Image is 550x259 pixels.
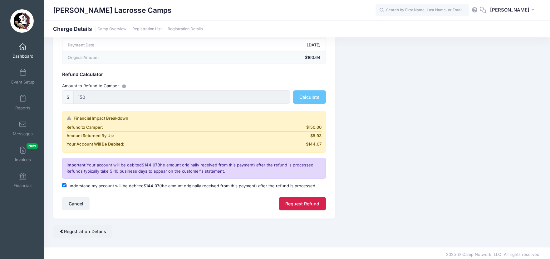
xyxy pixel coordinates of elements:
span: $144.07 [144,183,159,188]
span: Amount Returned By Us: [66,133,114,139]
span: $144.07 [142,162,157,167]
span: Dashboard [12,54,33,59]
a: Camp Overview [97,27,126,31]
span: $144.07 [306,141,322,147]
span: Important: [66,162,86,167]
button: Request Refund [279,197,326,210]
td: [DATE] [169,39,326,51]
h1: Charge Details [53,26,203,32]
a: Registration Details [53,225,112,238]
a: Registration List [132,27,162,31]
span: $5.93 [310,133,322,139]
a: Registration Details [168,27,203,31]
td: $160.64 [169,51,326,64]
span: Refund to Camper: [66,124,103,131]
span: 2025 © Camp Network, LLC. All rights reserved. [446,252,541,257]
h5: Refund Calculator [62,72,326,78]
div: Your account will be debited (the amount originally received from this payment) after the refund ... [62,158,326,179]
a: Event Setup [8,66,38,88]
span: New [27,143,38,149]
a: Financials [8,169,38,191]
span: Invoices [15,157,31,162]
img: Sara Tisdale Lacrosse Camps [10,9,34,33]
input: Search by First Name, Last Name, or Email... [376,4,469,17]
button: Cancel [62,197,90,210]
span: Messages [13,131,33,137]
a: Messages [8,118,38,139]
span: $150.00 [306,124,322,131]
div: Amount to Refund to Camper [59,83,329,89]
div: Financial Impact Breakdown [66,115,322,122]
span: Financials [13,183,32,188]
span: Your Account Will Be Debited: [66,141,124,147]
h1: [PERSON_NAME] Lacrosse Camps [53,3,172,17]
input: 0.00 [73,90,290,104]
label: I understand my account will be debited (the amount originally received from this payment) after ... [62,183,317,189]
input: I understand my account will be debited$144.07(the amount originally received from this payment) ... [62,183,66,187]
span: Reports [15,105,30,111]
td: Payment Date [62,39,169,51]
div: $ [62,90,74,104]
a: Dashboard [8,40,38,62]
td: Original Amount [62,51,169,64]
span: Event Setup [11,79,35,85]
button: [PERSON_NAME] [486,3,541,17]
span: [PERSON_NAME] [490,7,529,13]
a: InvoicesNew [8,143,38,165]
a: Reports [8,92,38,113]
